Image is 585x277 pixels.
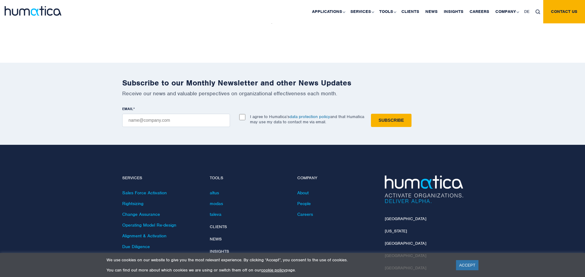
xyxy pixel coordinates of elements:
a: Operating Model Re-design [122,222,176,228]
span: DE [524,9,529,14]
p: You can find out more about which cookies we are using or switch them off on our page. [107,267,448,273]
p: Receive our news and valuable perspectives on organizational effectiveness each month. [122,90,463,97]
a: [GEOGRAPHIC_DATA] [385,216,426,221]
img: Humatica [385,176,463,203]
a: About [297,190,309,196]
input: Subscribe [371,114,411,127]
img: search_icon [536,10,540,14]
a: Clients [210,224,227,229]
img: logo [5,6,61,16]
a: cookie policy [261,267,286,273]
a: ACCEPT [456,260,478,270]
h4: Services [122,176,201,181]
a: modas [210,201,223,206]
input: I agree to Humatica’sdata protection policyand that Humatica may use my data to contact me via em... [239,114,245,120]
p: I agree to Humatica’s and that Humatica may use my data to contact me via email. [250,114,364,125]
a: Careers [297,212,313,217]
a: altus [210,190,219,196]
a: taleva [210,212,221,217]
p: We use cookies on our website to give you the most relevant experience. By clicking “Accept”, you... [107,257,448,263]
a: [GEOGRAPHIC_DATA] [385,241,426,246]
input: name@company.com [122,114,230,127]
a: Change Assurance [122,212,160,217]
span: EMAIL [122,106,133,111]
a: Insights [210,249,229,254]
a: News [210,236,222,242]
h4: Company [297,176,376,181]
a: Alignment & Activation [122,233,166,239]
a: [US_STATE] [385,228,407,234]
h4: Tools [210,176,288,181]
a: Rightsizing [122,201,143,206]
a: data protection policy [290,114,330,119]
h2: Subscribe to our Monthly Newsletter and other News Updates [122,78,463,88]
a: Due Diligence [122,244,150,249]
a: Sales Force Activation [122,190,167,196]
a: People [297,201,311,206]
